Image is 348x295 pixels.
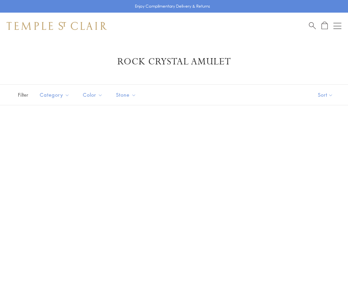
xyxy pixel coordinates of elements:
[321,22,328,30] a: Open Shopping Bag
[7,22,107,30] img: Temple St. Clair
[135,3,210,10] p: Enjoy Complimentary Delivery & Returns
[36,91,75,99] span: Category
[309,22,316,30] a: Search
[113,91,141,99] span: Stone
[333,22,341,30] button: Open navigation
[17,56,331,68] h1: Rock Crystal Amulet
[35,87,75,102] button: Category
[303,85,348,105] button: Show sort by
[78,87,108,102] button: Color
[80,91,108,99] span: Color
[111,87,141,102] button: Stone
